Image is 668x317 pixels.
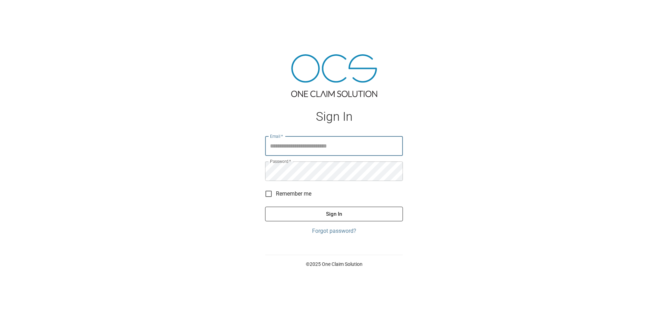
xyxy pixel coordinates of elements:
p: © 2025 One Claim Solution [265,261,403,268]
img: ocs-logo-white-transparent.png [8,4,36,18]
label: Email [270,133,283,139]
span: Remember me [276,190,311,198]
h1: Sign In [265,110,403,124]
label: Password [270,158,291,164]
a: Forgot password? [265,227,403,235]
button: Sign In [265,207,403,221]
img: ocs-logo-tra.png [291,54,377,97]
